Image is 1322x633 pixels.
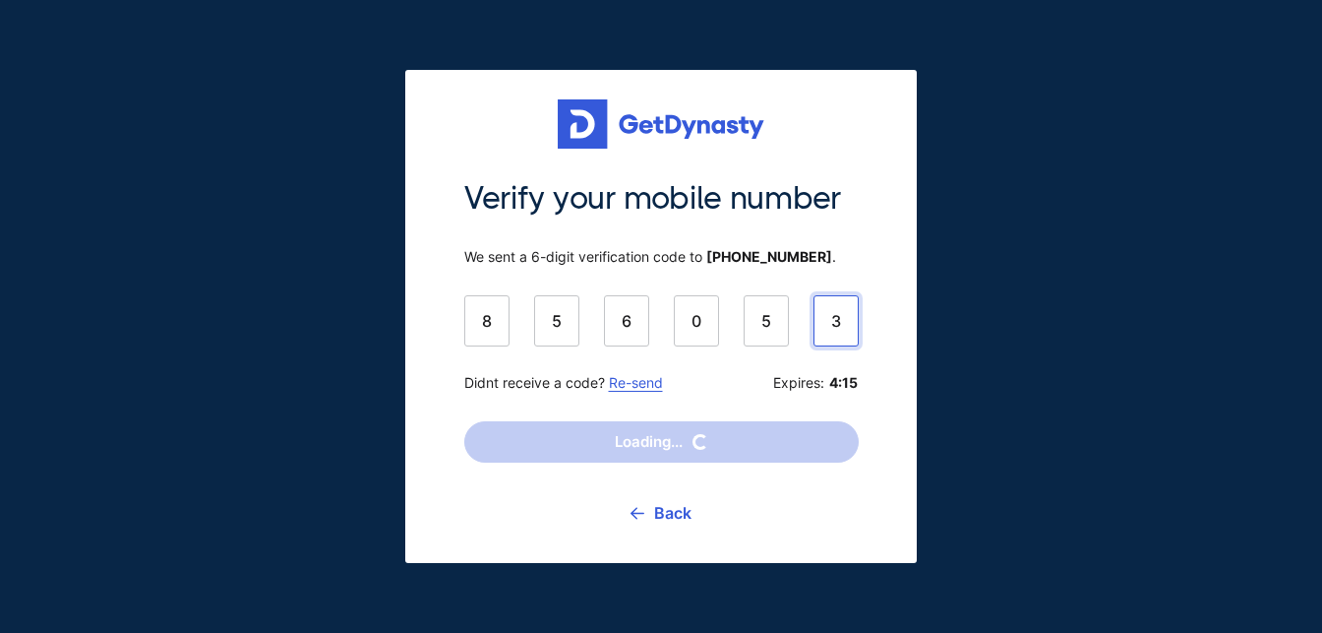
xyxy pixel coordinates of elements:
a: Re-send [609,374,663,391]
span: Verify your mobile number [464,178,859,220]
img: go back icon [631,507,644,520]
span: Expires: [773,374,859,392]
b: [PHONE_NUMBER] [706,248,832,265]
a: Back [631,488,691,538]
span: Didnt receive a code? [464,374,663,392]
img: Get started for free with Dynasty Trust Company [558,99,764,149]
span: We sent a 6-digit verification code to . [464,248,859,266]
b: 4:15 [829,374,859,392]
